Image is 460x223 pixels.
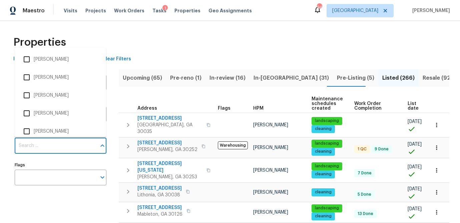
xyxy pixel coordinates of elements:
span: [PERSON_NAME] [410,7,450,14]
span: [STREET_ADDRESS] [137,204,182,211]
span: Warehousing [218,141,248,149]
span: 7 Done [355,170,374,176]
span: cleaning [312,189,334,195]
span: [DATE] [408,119,422,124]
li: [PERSON_NAME] [20,106,101,120]
div: 1 [162,5,168,12]
button: Clear Filters [99,53,134,65]
span: Flags [218,106,231,111]
span: cleaning [312,126,334,132]
span: Maintenance schedules created [312,97,343,111]
span: Pre-reno (1) [170,73,201,83]
span: [DATE] [408,165,422,169]
span: [STREET_ADDRESS] [137,140,197,146]
span: landscaping [312,141,342,146]
span: [PERSON_NAME] [253,190,288,195]
span: Clear Filters [102,55,131,63]
li: [PERSON_NAME] [20,70,101,84]
span: Work Order Completion [354,101,396,111]
div: 94 [317,4,322,11]
span: landscaping [312,163,342,169]
span: [PERSON_NAME] [253,123,288,127]
li: [PERSON_NAME] [20,88,101,102]
span: Listed (266) [382,73,415,83]
span: List date [408,101,419,111]
input: Search ... [15,138,96,154]
span: [STREET_ADDRESS] [137,115,202,122]
span: Properties [13,39,66,46]
span: Work Orders [114,7,144,14]
span: Mableton, GA 30126 [137,211,182,218]
span: 1 QC [355,146,369,152]
span: Address [137,106,157,111]
span: [STREET_ADDRESS][US_STATE] [137,160,202,174]
span: Geo Assignments [208,7,252,14]
span: In-[GEOGRAPHIC_DATA] (31) [254,73,329,83]
span: Resale (92) [423,73,452,83]
span: landscaping [312,118,342,124]
label: Flags [15,163,106,167]
span: HPM [253,106,264,111]
span: cleaning [312,171,334,177]
span: [PERSON_NAME] [253,145,288,150]
span: Visits [64,7,77,14]
span: Maestro [23,7,45,14]
span: In-review (16) [209,73,246,83]
span: [DATE] [408,187,422,191]
span: [PERSON_NAME] [253,210,288,215]
span: [PERSON_NAME], GA 30252 [137,146,197,153]
span: [PERSON_NAME], GA 30253 [137,174,202,180]
span: Properties [174,7,200,14]
li: [PERSON_NAME] [20,124,101,138]
span: [GEOGRAPHIC_DATA] [332,7,378,14]
span: [STREET_ADDRESS] [137,185,182,192]
span: Hide filters [13,55,39,63]
span: [GEOGRAPHIC_DATA], GA 30035 [137,122,202,135]
span: [DATE] [408,207,422,211]
span: [PERSON_NAME] [253,168,288,173]
span: cleaning [312,149,334,154]
span: cleaning [312,213,334,219]
button: Hide filters [11,53,42,65]
button: Close [98,141,107,150]
span: Lithonia, GA 30038 [137,192,182,198]
span: Tasks [152,8,166,13]
span: 5 Done [355,192,374,197]
span: Projects [85,7,106,14]
span: Pre-Listing (5) [337,73,374,83]
li: [PERSON_NAME] [20,52,101,66]
span: Upcoming (65) [123,73,162,83]
span: 13 Done [355,211,376,217]
button: Open [98,173,107,182]
span: landscaping [312,205,342,211]
span: 9 Done [372,146,391,152]
span: [DATE] [408,142,422,147]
